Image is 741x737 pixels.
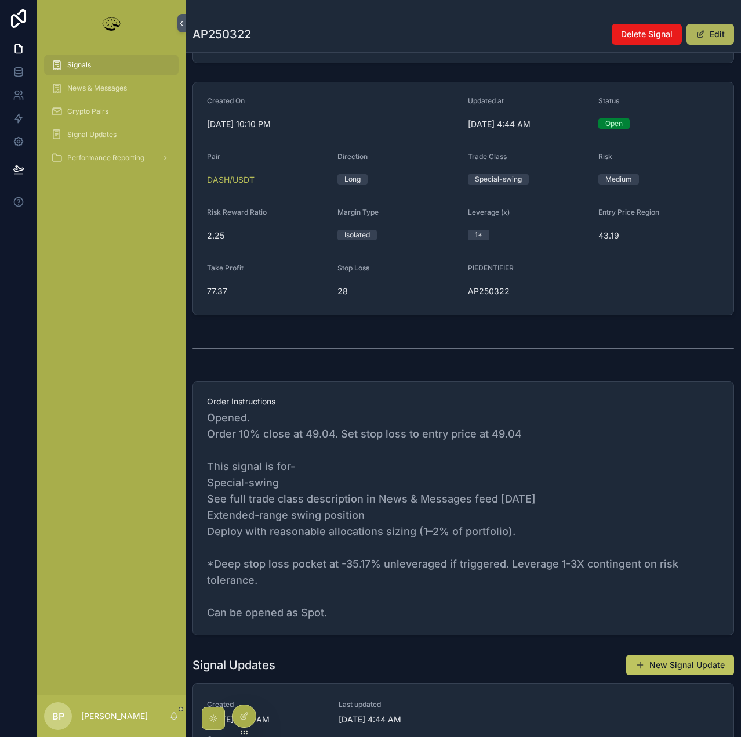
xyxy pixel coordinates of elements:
[44,78,179,99] a: News & Messages
[621,28,673,40] span: Delete Signal
[337,263,369,272] span: Stop Loss
[207,700,325,709] span: Created
[468,286,589,297] span: AP250322
[598,96,619,105] span: Status
[207,118,459,130] span: [DATE] 10:10 PM
[67,153,144,162] span: Performance Reporting
[207,714,325,725] span: [DATE] 4:44 AM
[67,60,91,70] span: Signals
[207,152,220,161] span: Pair
[612,24,682,45] button: Delete Signal
[339,700,456,709] span: Last updated
[605,174,632,185] div: Medium
[207,174,255,186] a: DASH/USDT
[337,208,379,216] span: Margin Type
[207,230,328,241] span: 2.25
[81,710,148,722] p: [PERSON_NAME]
[207,96,245,105] span: Created On
[468,263,514,272] span: PIEDENTIFIER
[626,655,734,675] button: New Signal Update
[344,174,361,185] div: Long
[598,208,659,216] span: Entry Price Region
[207,410,720,621] span: Opened. Order 10% close at 49.04. Set stop loss to entry price at 49.04 This signal is for- Speci...
[44,124,179,145] a: Signal Updates
[598,152,612,161] span: Risk
[475,174,522,185] div: Special-swing
[686,24,734,45] button: Edit
[598,230,720,241] span: 43.19
[192,26,251,42] h1: AP250322
[468,208,510,216] span: Leverage (x)
[468,96,504,105] span: Updated at
[605,118,623,129] div: Open
[37,46,186,183] div: scrollable content
[67,130,117,139] span: Signal Updates
[100,14,123,32] img: App logo
[337,286,459,297] span: 28
[44,55,179,75] a: Signals
[67,107,108,116] span: Crypto Pairs
[192,657,275,673] h1: Signal Updates
[44,147,179,168] a: Performance Reporting
[44,101,179,122] a: Crypto Pairs
[468,152,507,161] span: Trade Class
[52,709,64,723] span: BP
[468,118,589,130] span: [DATE] 4:44 AM
[207,286,328,297] span: 77.37
[339,714,456,725] span: [DATE] 4:44 AM
[207,396,720,407] span: Order Instructions
[207,208,267,216] span: Risk Reward Ratio
[207,263,244,272] span: Take Profit
[67,84,127,93] span: News & Messages
[344,230,370,240] div: Isolated
[337,152,368,161] span: Direction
